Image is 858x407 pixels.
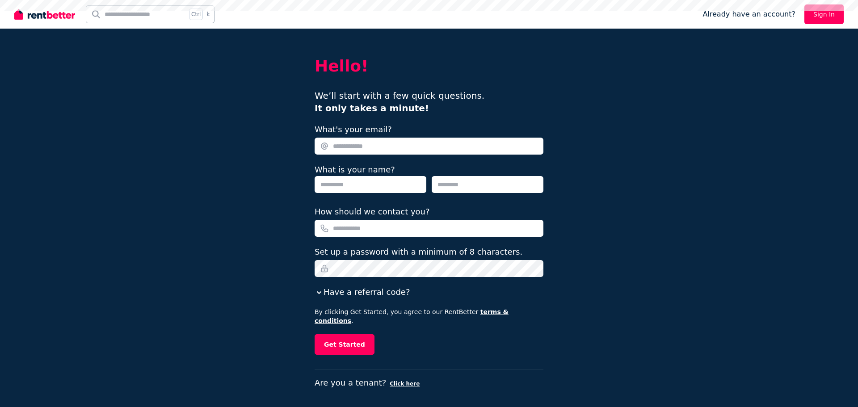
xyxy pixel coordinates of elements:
button: Click here [390,380,420,387]
button: Have a referral code? [315,286,410,298]
b: It only takes a minute! [315,103,429,113]
p: Are you a tenant? [315,377,543,389]
label: What is your name? [315,165,395,174]
span: Ctrl [189,8,203,20]
h2: Hello! [315,57,543,75]
label: Set up a password with a minimum of 8 characters. [315,246,522,258]
label: What's your email? [315,123,392,136]
a: Sign In [804,4,844,24]
span: k [206,11,210,18]
p: By clicking Get Started, you agree to our RentBetter . [315,307,543,325]
span: We’ll start with a few quick questions. [315,90,484,113]
button: Get Started [315,334,374,355]
label: How should we contact you? [315,206,430,218]
span: Already have an account? [702,9,795,20]
img: RentBetter [14,8,75,21]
